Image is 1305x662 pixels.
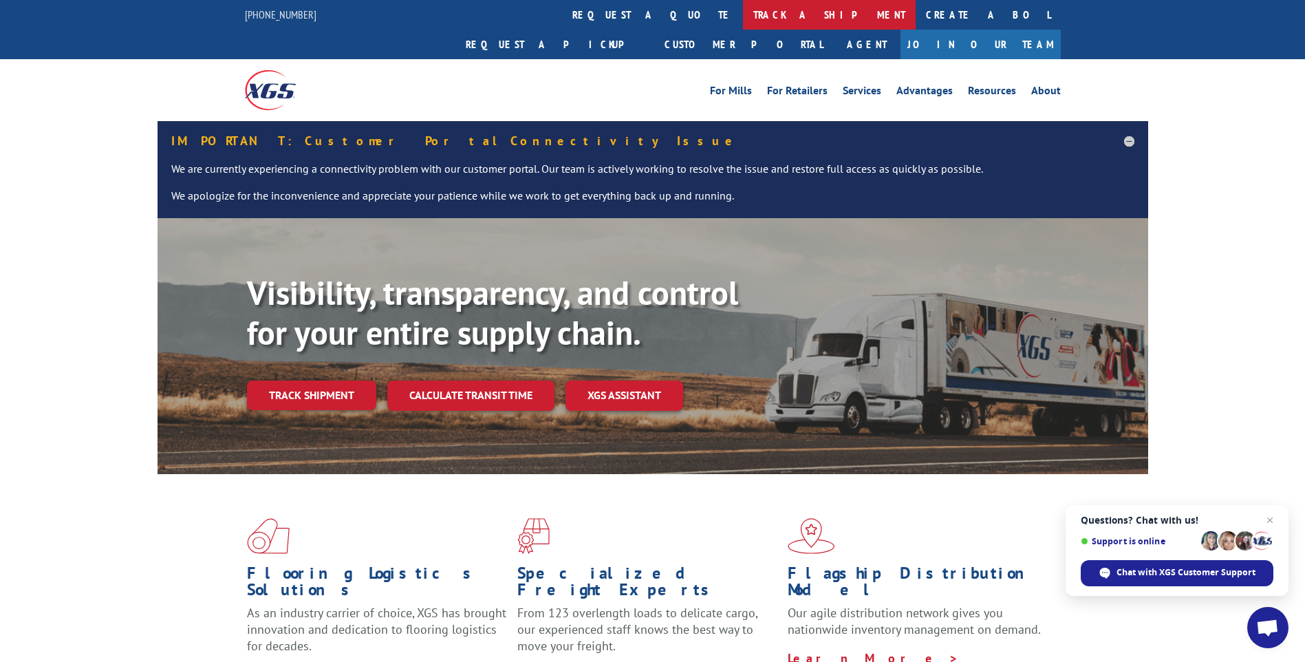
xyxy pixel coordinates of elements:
[517,565,777,605] h1: Specialized Freight Experts
[387,381,554,410] a: Calculate transit time
[1247,607,1288,648] div: Open chat
[171,135,1134,147] h5: IMPORTANT: Customer Portal Connectivity Issue
[171,161,1134,189] p: We are currently experiencing a connectivity problem with our customer portal. Our team is active...
[710,85,752,100] a: For Mills
[247,518,290,554] img: xgs-icon-total-supply-chain-intelligence-red
[1117,566,1255,579] span: Chat with XGS Customer Support
[171,188,1134,204] p: We apologize for the inconvenience and appreciate your patience while we work to get everything b...
[247,381,376,409] a: Track shipment
[654,30,833,59] a: Customer Portal
[1081,560,1273,586] div: Chat with XGS Customer Support
[1262,512,1278,528] span: Close chat
[517,518,550,554] img: xgs-icon-focused-on-flooring-red
[1081,515,1273,526] span: Questions? Chat with us!
[1031,85,1061,100] a: About
[896,85,953,100] a: Advantages
[247,565,507,605] h1: Flooring Logistics Solutions
[245,8,316,21] a: [PHONE_NUMBER]
[833,30,900,59] a: Agent
[247,271,738,354] b: Visibility, transparency, and control for your entire supply chain.
[788,565,1048,605] h1: Flagship Distribution Model
[767,85,828,100] a: For Retailers
[455,30,654,59] a: Request a pickup
[788,518,835,554] img: xgs-icon-flagship-distribution-model-red
[968,85,1016,100] a: Resources
[788,605,1041,637] span: Our agile distribution network gives you nationwide inventory management on demand.
[565,381,683,410] a: XGS ASSISTANT
[843,85,881,100] a: Services
[900,30,1061,59] a: Join Our Team
[1081,536,1196,546] span: Support is online
[247,605,506,654] span: As an industry carrier of choice, XGS has brought innovation and dedication to flooring logistics...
